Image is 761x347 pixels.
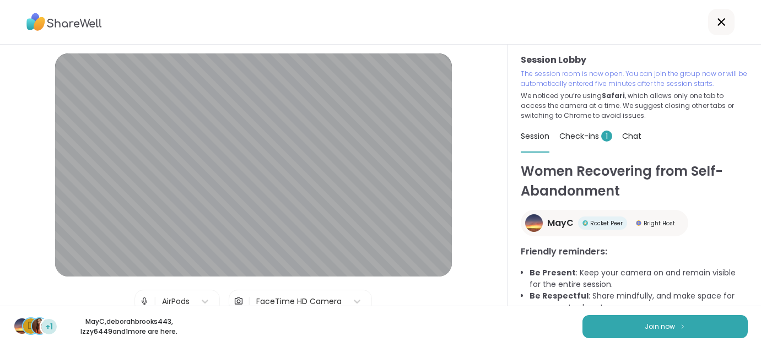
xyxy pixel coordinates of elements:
[530,290,589,301] b: Be Respectful
[28,319,34,333] span: d
[32,318,47,334] img: Izzy6449
[602,91,625,100] b: Safari
[645,322,675,332] span: Join now
[679,323,686,329] img: ShareWell Logomark
[530,290,748,313] li: : Share mindfully, and make space for everyone to share!
[162,296,190,307] div: AirPods
[234,290,244,312] img: Camera
[590,219,623,227] span: Rocket Peer
[521,245,748,258] h3: Friendly reminders:
[559,131,612,142] span: Check-ins
[530,267,748,290] li: : Keep your camera on and remain visible for the entire session.
[636,220,641,226] img: Bright Host
[26,9,102,35] img: ShareWell Logo
[256,296,342,307] div: FaceTime HD Camera
[45,321,53,333] span: +1
[521,210,688,236] a: MayCMayCRocket PeerRocket PeerBright HostBright Host
[139,290,149,312] img: Microphone
[67,317,191,337] p: MayC , deborahbrooks443 , Izzy6449 and 1 more are here.
[14,318,30,334] img: MayC
[622,131,641,142] span: Chat
[644,219,675,227] span: Bright Host
[547,216,574,230] span: MayC
[582,220,588,226] img: Rocket Peer
[521,69,748,89] p: The session room is now open. You can join the group now or will be automatically entered five mi...
[248,290,251,312] span: |
[521,53,748,67] h3: Session Lobby
[521,131,549,142] span: Session
[521,91,748,121] p: We noticed you’re using , which allows only one tab to access the camera at a time. We suggest cl...
[601,131,612,142] span: 1
[521,161,748,201] h1: Women Recovering from Self-Abandonment
[154,290,156,312] span: |
[530,267,576,278] b: Be Present
[525,214,543,232] img: MayC
[582,315,748,338] button: Join now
